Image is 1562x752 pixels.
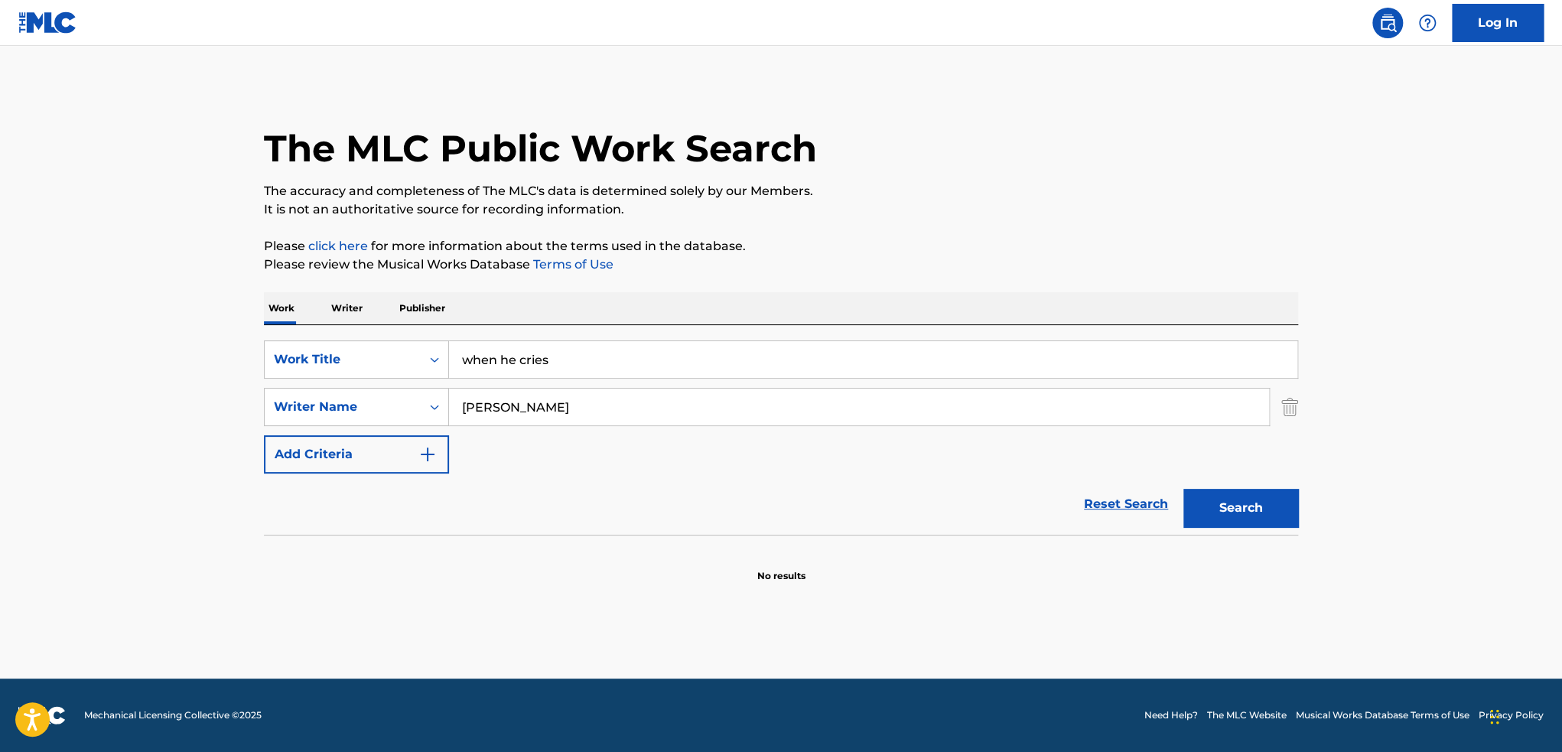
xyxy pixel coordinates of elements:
[264,182,1298,200] p: The accuracy and completeness of The MLC's data is determined solely by our Members.
[1144,708,1198,722] a: Need Help?
[264,435,449,474] button: Add Criteria
[264,340,1298,535] form: Search Form
[264,256,1298,274] p: Please review the Musical Works Database
[264,200,1298,219] p: It is not an authoritative source for recording information.
[264,237,1298,256] p: Please for more information about the terms used in the database.
[1479,708,1544,722] a: Privacy Policy
[1418,14,1437,32] img: help
[1412,8,1443,38] div: Help
[274,350,412,369] div: Work Title
[418,445,437,464] img: 9d2ae6d4665cec9f34b9.svg
[1490,694,1499,740] div: Drag
[308,239,368,253] a: click here
[1452,4,1544,42] a: Log In
[1378,14,1397,32] img: search
[18,706,66,724] img: logo
[1486,679,1562,752] iframe: Chat Widget
[18,11,77,34] img: MLC Logo
[1281,388,1298,426] img: Delete Criterion
[274,398,412,416] div: Writer Name
[84,708,262,722] span: Mechanical Licensing Collective © 2025
[264,292,299,324] p: Work
[757,551,805,583] p: No results
[264,125,817,171] h1: The MLC Public Work Search
[395,292,450,324] p: Publisher
[1076,487,1176,521] a: Reset Search
[1183,489,1298,527] button: Search
[1207,708,1287,722] a: The MLC Website
[530,257,613,272] a: Terms of Use
[327,292,367,324] p: Writer
[1296,708,1469,722] a: Musical Works Database Terms of Use
[1372,8,1403,38] a: Public Search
